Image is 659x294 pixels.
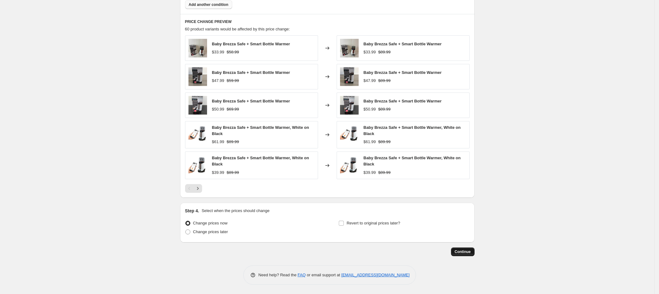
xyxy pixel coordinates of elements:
span: Baby Brezza Safe + Smart Bottle Warmer, White on Black [364,125,461,136]
span: Change prices later [193,229,228,234]
p: Select when the prices should change [201,208,269,214]
span: Add another condition [189,2,228,7]
img: a74fa1e9f142986cbb47d430f514af06_80x.jpg [188,67,207,86]
nav: Pagination [185,184,202,193]
img: ee041c46-03d7-4a24-a6b7-8b9ac149006c_80x.webp [188,156,207,175]
span: Change prices now [193,221,228,225]
img: ee041c46-03d7-4a24-a6b7-8b9ac149006c_80x.webp [340,156,359,175]
img: 05626a4a398cf55c441e14585becf69b_80x.jpg [188,96,207,115]
strike: $89.99 [227,170,239,176]
div: $47.99 [364,78,376,84]
span: Baby Brezza Safe + Smart Bottle Warmer [212,42,290,46]
span: Baby Brezza Safe + Smart Bottle Warmer [364,70,442,75]
span: Baby Brezza Safe + Smart Bottle Warmer [212,99,290,103]
span: Baby Brezza Safe + Smart Bottle Warmer, White on Black [212,156,309,166]
span: Baby Brezza Safe + Smart Bottle Warmer, White on Black [364,156,461,166]
div: $33.99 [212,49,224,55]
a: FAQ [298,273,306,277]
button: Next [193,184,202,193]
img: a74fa1e9f142986cbb47d430f514af06_80x.jpg [340,67,359,86]
span: Revert to original prices later? [347,221,400,225]
div: $61.99 [364,139,376,145]
span: or email support at [306,273,341,277]
img: 556c718f6eadd4477d83517a7cad2958_80x.jpg [340,39,359,57]
h2: Step 4. [185,208,199,214]
div: $33.99 [364,49,376,55]
strike: $69.99 [227,106,239,112]
div: $39.99 [364,170,376,176]
h6: PRICE CHANGE PREVIEW [185,19,470,24]
div: $50.99 [212,106,224,112]
strike: $89.99 [378,170,391,176]
strike: $89.99 [378,78,391,84]
img: 61FfwaViLjL._SL1500_d4e0bc75-6baf-42db-bd44-7b1b6120ec6f_80x.jpg [340,125,359,144]
span: Baby Brezza Safe + Smart Bottle Warmer [364,99,442,103]
span: Baby Brezza Safe + Smart Bottle Warmer, White on Black [212,125,309,136]
strike: $89.99 [378,106,391,112]
div: $61.99 [212,139,224,145]
strike: $89.99 [378,49,391,55]
span: 60 product variants would be affected by this price change: [185,27,290,31]
strike: $58.99 [227,49,239,55]
span: Continue [455,249,471,254]
div: $47.99 [212,78,224,84]
strike: $89.99 [378,139,391,145]
a: [EMAIL_ADDRESS][DOMAIN_NAME] [341,273,409,277]
strike: $59.99 [227,78,239,84]
button: Add another condition [185,0,232,9]
strike: $89.99 [227,139,239,145]
button: Continue [451,247,475,256]
img: 556c718f6eadd4477d83517a7cad2958_80x.jpg [188,39,207,57]
img: 61FfwaViLjL._SL1500_d4e0bc75-6baf-42db-bd44-7b1b6120ec6f_80x.jpg [188,125,207,144]
div: $39.99 [212,170,224,176]
span: Need help? Read the [259,273,298,277]
img: 05626a4a398cf55c441e14585becf69b_80x.jpg [340,96,359,115]
div: $50.99 [364,106,376,112]
span: Baby Brezza Safe + Smart Bottle Warmer [364,42,442,46]
span: Baby Brezza Safe + Smart Bottle Warmer [212,70,290,75]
